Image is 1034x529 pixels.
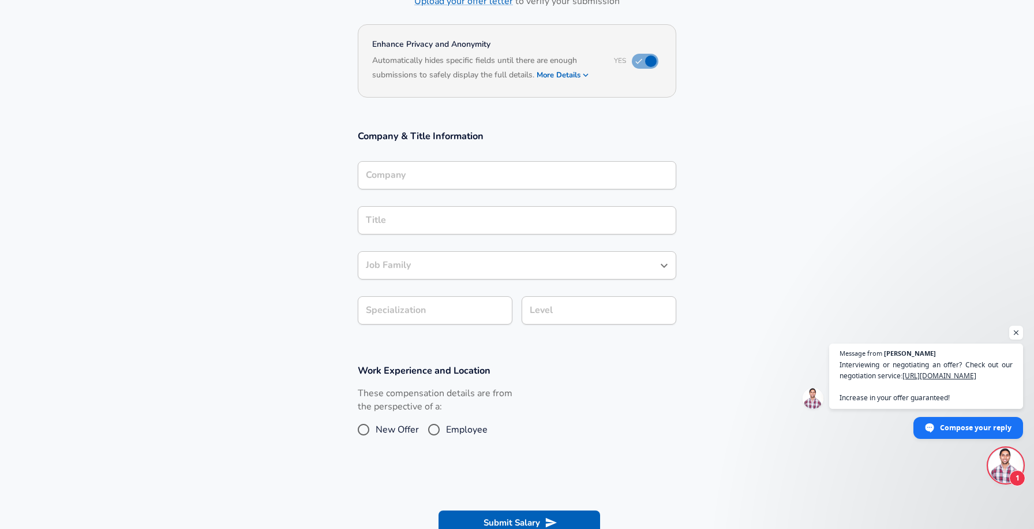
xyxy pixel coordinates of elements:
input: Software Engineer [363,211,671,229]
h3: Company & Title Information [358,129,676,143]
span: 1 [1009,470,1025,486]
input: Google [363,166,671,184]
h3: Work Experience and Location [358,364,676,377]
span: [PERSON_NAME] [884,350,936,356]
input: L3 [527,301,671,319]
h6: Automatically hides specific fields until there are enough submissions to safely display the full... [372,54,600,83]
button: More Details [537,67,590,83]
h4: Enhance Privacy and Anonymity [372,39,600,50]
span: Interviewing or negotiating an offer? Check out our negotiation service: Increase in your offer g... [840,359,1013,403]
span: Message from [840,350,882,356]
button: Open [656,258,672,274]
span: New Offer [376,423,419,437]
input: Software Engineer [363,256,654,274]
div: Open chat [988,448,1023,483]
input: Specialization [358,296,512,325]
span: Compose your reply [940,418,1011,438]
span: Yes [614,56,626,65]
label: These compensation details are from the perspective of a: [358,387,512,413]
span: Employee [446,423,488,437]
